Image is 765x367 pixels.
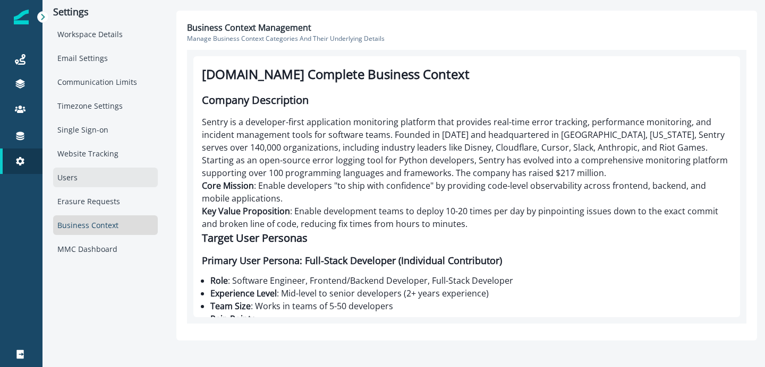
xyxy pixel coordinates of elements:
[202,92,732,108] h2: Company Description
[202,230,732,246] h2: Target User Personas
[202,179,732,205] p: : Enable developers "to ship with confidence" by providing code-level observability across fronte...
[210,300,732,312] li: : Works in teams of 5-50 developers
[53,72,158,92] div: Communication Limits
[53,120,158,139] div: Single Sign-on
[202,254,732,268] h3: Primary User Persona: Full-Stack Developer (Individual Contributor)
[210,287,277,299] strong: Experience Level
[53,96,158,116] div: Timezone Settings
[53,191,158,211] div: Erasure Requests
[14,10,29,24] img: Inflection
[53,144,158,163] div: Website Tracking
[202,180,254,191] strong: Core Mission
[202,205,290,217] strong: Key Value Proposition
[210,274,732,287] li: : Software Engineer, Frontend/Backend Developer, Full-Stack Developer
[202,65,732,84] h1: [DOMAIN_NAME] Complete Business Context
[210,287,732,300] li: : Mid-level to senior developers (2+ years experience)
[202,205,732,230] p: : Enable development teams to deploy 10-20 times per day by pinpointing issues down to the exact ...
[187,21,311,34] p: Business Context Management
[202,154,732,179] p: Starting as an open-source error logging tool for Python developers, Sentry has evolved into a co...
[53,24,158,44] div: Workspace Details
[53,6,158,18] p: Settings
[187,34,746,43] p: Manage business context categories and their underlying details
[53,215,158,235] div: Business Context
[210,313,256,325] strong: Pain Points
[202,116,732,154] p: Sentry is a developer-first application monitoring platform that provides real-time error trackin...
[210,275,228,286] strong: Role
[53,239,158,259] div: MMC Dashboard
[53,168,158,187] div: Users
[53,48,158,68] div: Email Settings
[210,300,251,312] strong: Team Size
